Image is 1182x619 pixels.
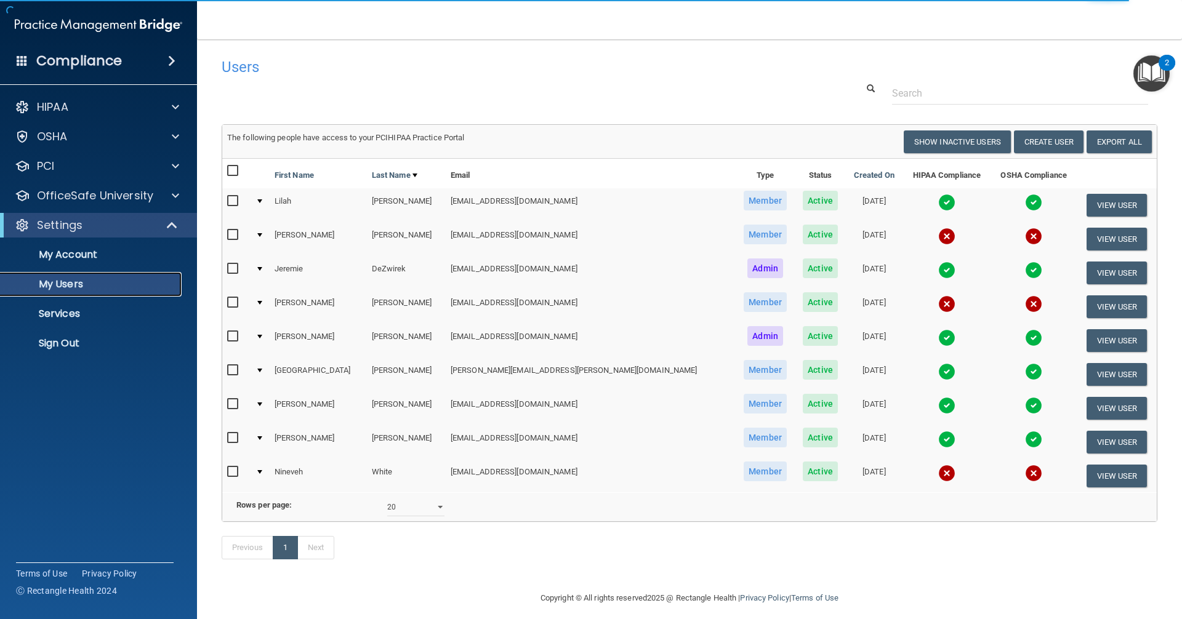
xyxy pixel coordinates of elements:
[37,100,68,114] p: HIPAA
[744,225,787,244] span: Member
[744,394,787,413] span: Member
[803,360,838,380] span: Active
[938,397,955,414] img: tick.e7d51cea.svg
[16,567,67,580] a: Terms of Use
[367,425,446,459] td: [PERSON_NAME]
[446,459,736,492] td: [EMAIL_ADDRESS][DOMAIN_NAME]
[15,129,179,144] a: OSHA
[938,363,955,380] img: tick.e7d51cea.svg
[1025,262,1042,279] img: tick.e7d51cea.svg
[270,391,367,425] td: [PERSON_NAME]
[37,218,82,233] p: Settings
[446,256,736,290] td: [EMAIL_ADDRESS][DOMAIN_NAME]
[969,532,1167,581] iframe: Drift Widget Chat Controller
[1087,228,1148,250] button: View User
[1087,329,1148,352] button: View User
[236,500,292,509] b: Rows per page:
[15,100,179,114] a: HIPAA
[15,218,179,233] a: Settings
[367,391,446,425] td: [PERSON_NAME]
[297,536,334,559] a: Next
[846,324,903,357] td: [DATE]
[744,428,787,447] span: Member
[446,188,736,222] td: [EMAIL_ADDRESS][DOMAIN_NAME]
[270,290,367,324] td: [PERSON_NAME]
[803,326,838,346] span: Active
[270,324,367,357] td: [PERSON_NAME]
[8,308,176,320] p: Services
[1087,397,1148,420] button: View User
[795,159,845,188] th: Status
[846,290,903,324] td: [DATE]
[1014,130,1083,153] button: Create User
[1087,363,1148,386] button: View User
[1087,130,1152,153] a: Export All
[803,292,838,312] span: Active
[1025,228,1042,245] img: cross.ca9f0e7f.svg
[367,290,446,324] td: [PERSON_NAME]
[367,324,446,357] td: [PERSON_NAME]
[1087,262,1148,284] button: View User
[446,425,736,459] td: [EMAIL_ADDRESS][DOMAIN_NAME]
[446,290,736,324] td: [EMAIL_ADDRESS][DOMAIN_NAME]
[372,168,417,183] a: Last Name
[744,292,787,312] span: Member
[8,249,176,261] p: My Account
[82,567,137,580] a: Privacy Policy
[846,425,903,459] td: [DATE]
[15,188,179,203] a: OfficeSafe University
[803,428,838,447] span: Active
[367,188,446,222] td: [PERSON_NAME]
[270,188,367,222] td: Lilah
[270,222,367,256] td: [PERSON_NAME]
[846,188,903,222] td: [DATE]
[275,168,314,183] a: First Name
[1025,431,1042,448] img: tick.e7d51cea.svg
[270,425,367,459] td: [PERSON_NAME]
[1025,295,1042,313] img: cross.ca9f0e7f.svg
[803,461,838,481] span: Active
[367,256,446,290] td: DeZwirek
[465,578,914,618] div: Copyright © All rights reserved 2025 @ Rectangle Health | |
[1025,397,1042,414] img: tick.e7d51cea.svg
[938,465,955,482] img: cross.ca9f0e7f.svg
[1025,194,1042,211] img: tick.e7d51cea.svg
[747,326,783,346] span: Admin
[1087,194,1148,217] button: View User
[846,459,903,492] td: [DATE]
[744,191,787,210] span: Member
[37,188,153,203] p: OfficeSafe University
[1025,363,1042,380] img: tick.e7d51cea.svg
[846,222,903,256] td: [DATE]
[938,295,955,313] img: cross.ca9f0e7f.svg
[991,159,1077,188] th: OSHA Compliance
[938,262,955,279] img: tick.e7d51cea.svg
[791,593,838,602] a: Terms of Use
[938,194,955,211] img: tick.e7d51cea.svg
[270,459,367,492] td: Nineveh
[803,191,838,210] span: Active
[367,459,446,492] td: White
[892,82,1148,105] input: Search
[1087,431,1148,453] button: View User
[446,324,736,357] td: [EMAIL_ADDRESS][DOMAIN_NAME]
[16,585,117,597] span: Ⓒ Rectangle Health 2024
[938,228,955,245] img: cross.ca9f0e7f.svg
[15,13,182,38] img: PMB logo
[227,133,465,142] span: The following people have access to your PCIHIPAA Practice Portal
[803,225,838,244] span: Active
[37,129,68,144] p: OSHA
[903,159,991,188] th: HIPAA Compliance
[222,59,760,75] h4: Users
[846,357,903,391] td: [DATE]
[854,168,895,183] a: Created On
[270,256,367,290] td: Jeremie
[846,256,903,290] td: [DATE]
[803,394,838,413] span: Active
[1025,329,1042,346] img: tick.e7d51cea.svg
[8,337,176,349] p: Sign Out
[803,258,838,278] span: Active
[367,222,446,256] td: [PERSON_NAME]
[1165,63,1169,79] div: 2
[273,536,298,559] a: 1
